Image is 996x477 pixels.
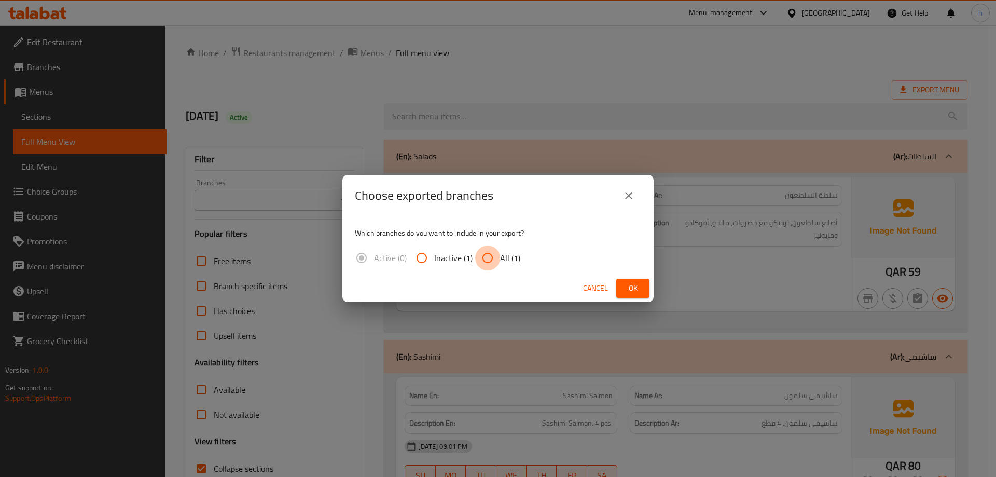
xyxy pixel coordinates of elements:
h2: Choose exported branches [355,187,493,204]
span: Inactive (1) [434,252,473,264]
span: All (1) [500,252,520,264]
button: Ok [616,279,649,298]
span: Active (0) [374,252,407,264]
button: Cancel [579,279,612,298]
p: Which branches do you want to include in your export? [355,228,641,238]
span: Ok [625,282,641,295]
button: close [616,183,641,208]
span: Cancel [583,282,608,295]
